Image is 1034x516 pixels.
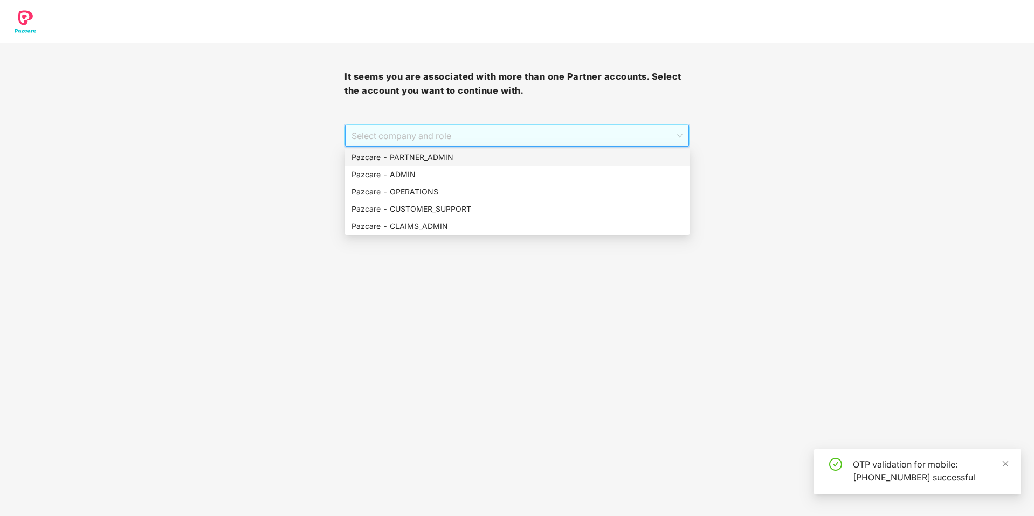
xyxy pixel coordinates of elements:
div: Pazcare - PARTNER_ADMIN [345,149,690,166]
span: close [1002,460,1009,468]
div: Pazcare - CUSTOMER_SUPPORT [351,203,683,215]
div: Pazcare - OPERATIONS [351,186,683,198]
div: Pazcare - ADMIN [351,169,683,180]
div: Pazcare - PARTNER_ADMIN [351,151,683,163]
span: Select company and role [351,125,682,146]
div: OTP validation for mobile: [PHONE_NUMBER] successful [853,458,1008,484]
div: Pazcare - CUSTOMER_SUPPORT [345,200,690,218]
div: Pazcare - ADMIN [345,166,690,183]
h3: It seems you are associated with more than one Partner accounts. Select the account you want to c... [344,70,689,97]
div: Pazcare - CLAIMS_ADMIN [351,220,683,232]
div: Pazcare - CLAIMS_ADMIN [345,218,690,235]
div: Pazcare - OPERATIONS [345,183,690,200]
span: check-circle [829,458,842,471]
